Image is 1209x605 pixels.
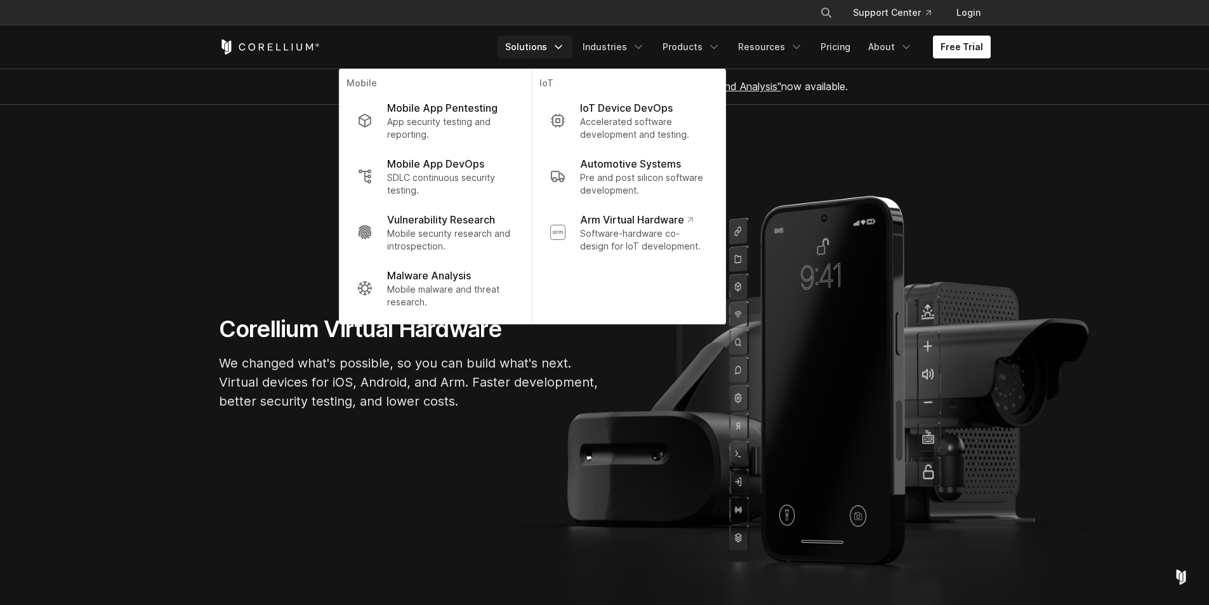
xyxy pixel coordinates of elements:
[946,1,991,24] a: Login
[580,227,707,253] p: Software-hardware co-design for IoT development.
[387,171,513,197] p: SDLC continuous security testing.
[1166,562,1196,592] div: Open Intercom Messenger
[933,36,991,58] a: Free Trial
[580,171,707,197] p: Pre and post silicon software development.
[347,149,524,204] a: Mobile App DevOps SDLC continuous security testing.
[219,354,600,411] p: We changed what's possible, so you can build what's next. Virtual devices for iOS, Android, and A...
[347,77,524,93] p: Mobile
[387,212,495,227] p: Vulnerability Research
[387,283,513,309] p: Mobile malware and threat research.
[730,36,810,58] a: Resources
[861,36,920,58] a: About
[655,36,728,58] a: Products
[387,227,513,253] p: Mobile security research and introspection.
[347,204,524,260] a: Vulnerability Research Mobile security research and introspection.
[387,116,513,141] p: App security testing and reporting.
[498,36,572,58] a: Solutions
[580,100,673,116] p: IoT Device DevOps
[347,260,524,316] a: Malware Analysis Mobile malware and threat research.
[347,93,524,149] a: Mobile App Pentesting App security testing and reporting.
[580,156,681,171] p: Automotive Systems
[843,1,941,24] a: Support Center
[539,204,717,260] a: Arm Virtual Hardware Software-hardware co-design for IoT development.
[815,1,838,24] button: Search
[580,212,692,227] p: Arm Virtual Hardware
[498,36,991,58] div: Navigation Menu
[219,315,600,343] h1: Corellium Virtual Hardware
[539,149,717,204] a: Automotive Systems Pre and post silicon software development.
[387,100,498,116] p: Mobile App Pentesting
[580,116,707,141] p: Accelerated software development and testing.
[539,77,717,93] p: IoT
[219,39,320,55] a: Corellium Home
[387,156,484,171] p: Mobile App DevOps
[387,268,471,283] p: Malware Analysis
[575,36,652,58] a: Industries
[805,1,991,24] div: Navigation Menu
[813,36,858,58] a: Pricing
[539,93,717,149] a: IoT Device DevOps Accelerated software development and testing.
